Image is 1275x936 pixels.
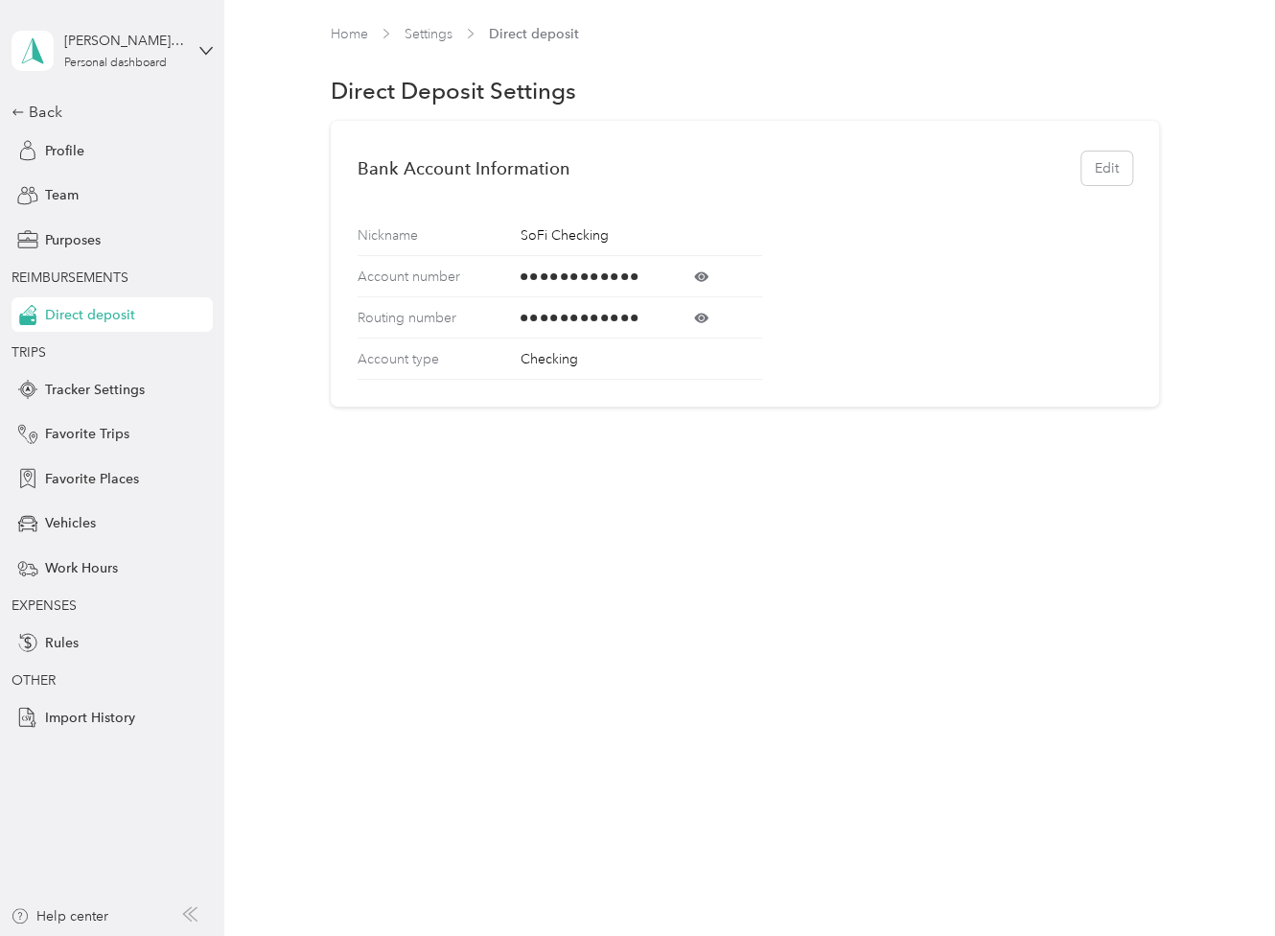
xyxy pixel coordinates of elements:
[45,558,118,578] span: Work Hours
[45,424,129,444] span: Favorite Trips
[489,24,579,44] span: Direct deposit
[1081,152,1132,185] button: Edit
[45,708,135,728] span: Import History
[331,26,368,42] a: Home
[12,597,77,614] span: EXPENSES
[45,230,101,250] span: Purposes
[358,308,521,328] span: Routing number
[45,633,79,653] span: Rules
[11,906,108,926] button: Help center
[45,305,135,325] span: Direct deposit
[358,267,521,287] span: Account number
[45,141,84,161] span: Profile
[12,269,128,286] span: REIMBURSEMENTS
[12,344,46,361] span: TRIPS
[12,101,203,124] div: Back
[45,380,145,400] span: Tracker Settings
[45,185,79,205] span: Team
[331,81,576,101] h1: Direct Deposit Settings
[45,469,139,489] span: Favorite Places
[1168,829,1275,936] iframe: Everlance-gr Chat Button Frame
[64,58,167,69] div: Personal dashboard
[521,227,609,244] span: SoFi Checking
[45,513,96,533] span: Vehicles
[12,672,56,689] span: OTHER
[405,26,452,42] a: Settings
[521,351,578,367] span: Checking
[358,158,570,178] h2: Bank Account Information
[358,225,521,246] span: Nickname
[64,31,184,51] div: [PERSON_NAME] Lingue
[358,349,521,369] span: Account type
